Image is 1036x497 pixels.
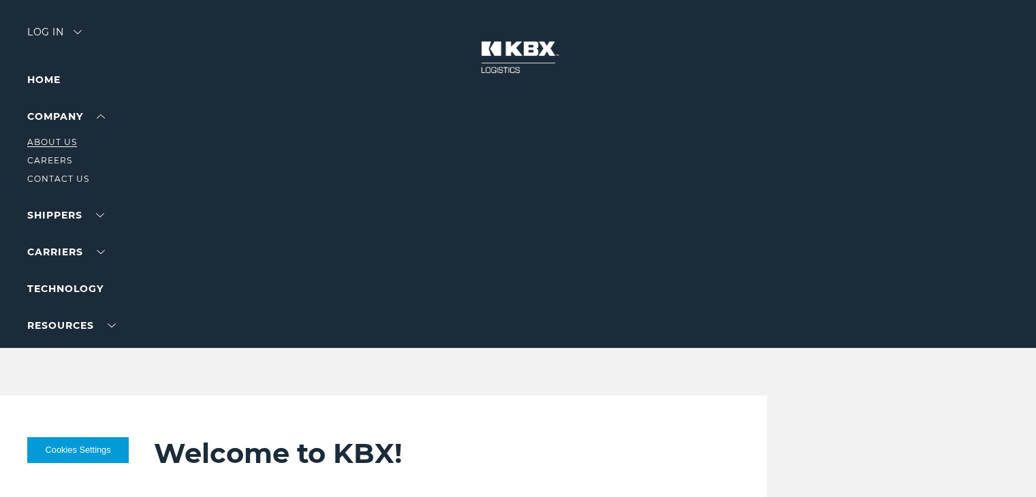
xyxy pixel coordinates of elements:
[27,137,77,147] a: About Us
[27,246,105,258] a: Carriers
[154,436,713,470] h2: Welcome to KBX!
[968,432,1036,497] div: Widget de chat
[27,155,72,165] a: Careers
[27,74,61,86] a: Home
[27,437,129,463] button: Cookies Settings
[968,432,1036,497] iframe: Chat Widget
[74,30,82,34] img: arrow
[467,27,569,87] img: kbx logo
[27,174,89,184] a: Contact Us
[27,283,104,295] a: Technology
[27,209,104,221] a: SHIPPERS
[27,27,82,47] div: Log in
[27,319,116,332] a: RESOURCES
[27,110,105,123] a: Company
